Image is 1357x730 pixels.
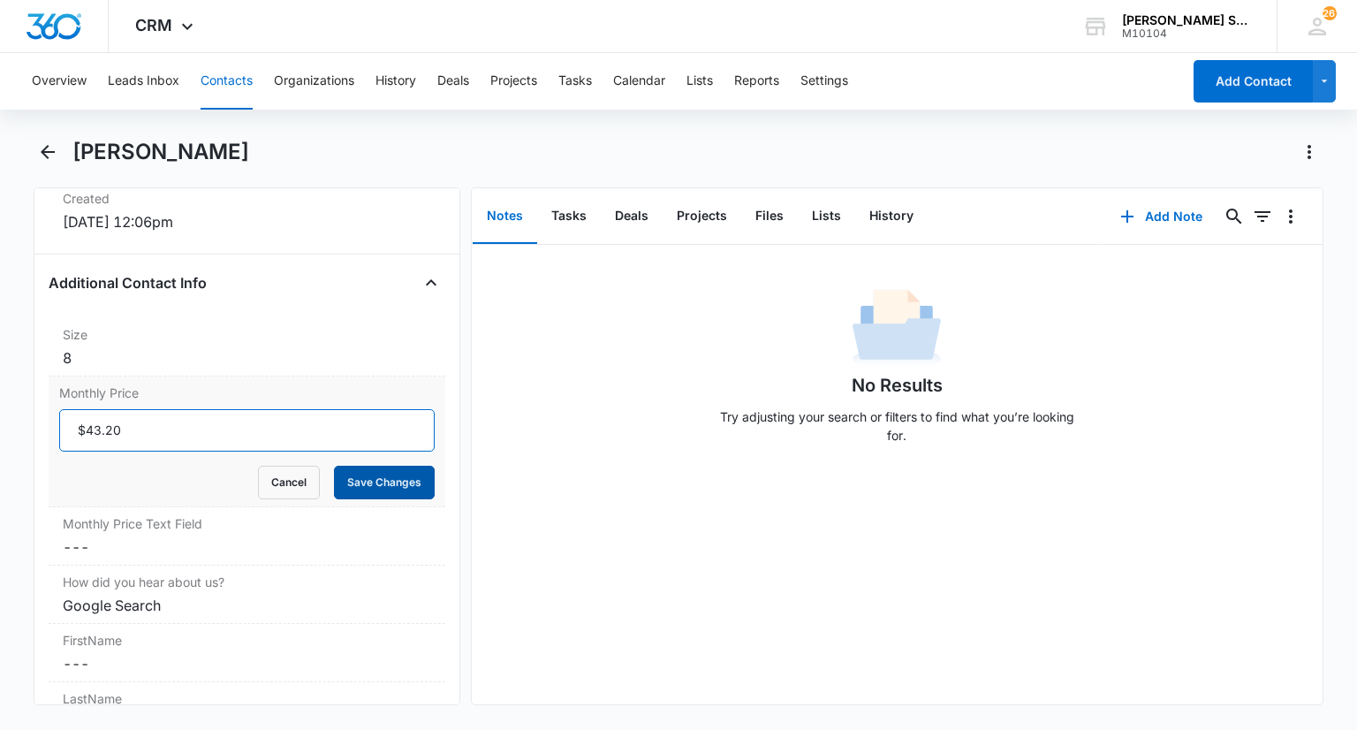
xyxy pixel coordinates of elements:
[663,189,741,244] button: Projects
[63,514,430,533] label: Monthly Price Text Field
[63,347,430,369] div: 8
[49,318,444,376] div: Size8
[537,189,601,244] button: Tasks
[49,507,444,566] div: Monthly Price Text Field---
[49,566,444,624] div: How did you hear about us?Google Search
[49,182,444,240] div: Created[DATE] 12:06pm
[72,139,249,165] h1: [PERSON_NAME]
[32,53,87,110] button: Overview
[135,16,172,34] span: CRM
[798,189,855,244] button: Lists
[853,284,941,372] img: No Data
[274,53,354,110] button: Organizations
[1295,138,1323,166] button: Actions
[1122,27,1251,40] div: account id
[334,466,435,499] button: Save Changes
[1103,195,1220,238] button: Add Note
[63,211,430,232] dd: [DATE] 12:06pm
[1323,6,1337,20] div: notifications count
[375,53,416,110] button: History
[258,466,320,499] button: Cancel
[558,53,592,110] button: Tasks
[686,53,713,110] button: Lists
[800,53,848,110] button: Settings
[601,189,663,244] button: Deals
[63,189,430,208] dt: Created
[741,189,798,244] button: Files
[201,53,253,110] button: Contacts
[417,269,445,297] button: Close
[1122,13,1251,27] div: account name
[613,53,665,110] button: Calendar
[1194,60,1313,103] button: Add Contact
[63,631,430,650] label: FirstName
[49,624,444,682] div: FirstName---
[473,189,537,244] button: Notes
[1323,6,1337,20] span: 261
[1220,202,1248,231] button: Search...
[34,138,61,166] button: Back
[63,573,430,591] label: How did you hear about us?
[63,595,430,616] div: Google Search
[63,536,430,558] dd: ---
[59,384,434,402] label: Monthly Price
[437,53,469,110] button: Deals
[855,189,928,244] button: History
[63,325,430,344] label: Size
[63,653,430,674] dd: ---
[852,372,943,399] h1: No Results
[1248,202,1277,231] button: Filters
[711,407,1082,445] p: Try adjusting your search or filters to find what you’re looking for.
[63,689,430,708] label: LastName
[49,272,207,293] h4: Additional Contact Info
[108,53,179,110] button: Leads Inbox
[734,53,779,110] button: Reports
[59,409,434,452] input: Monthly Price
[490,53,537,110] button: Projects
[1277,202,1305,231] button: Overflow Menu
